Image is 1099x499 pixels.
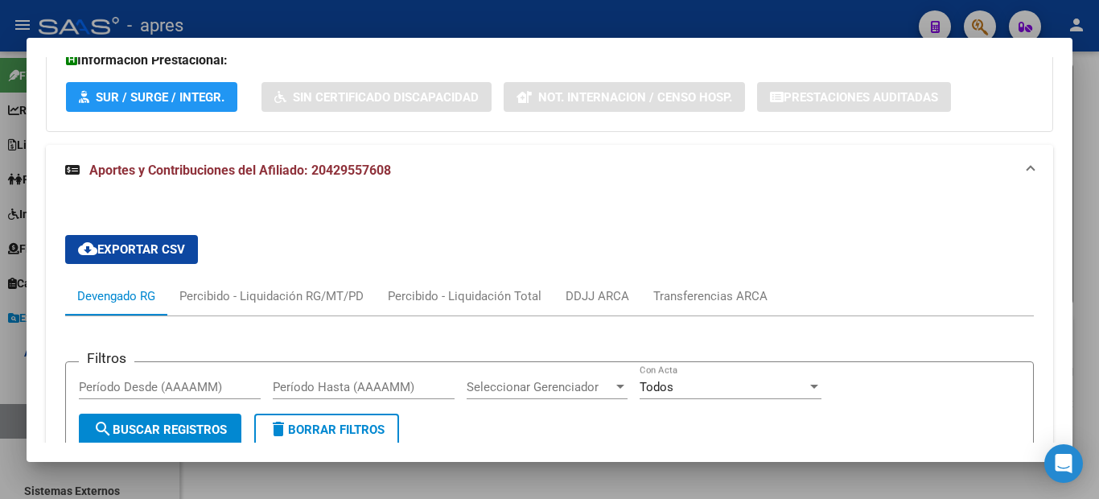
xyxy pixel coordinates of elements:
button: Not. Internacion / Censo Hosp. [504,82,745,112]
span: Prestaciones Auditadas [784,90,938,105]
mat-icon: cloud_download [78,239,97,258]
span: Borrar Filtros [269,423,385,437]
button: SUR / SURGE / INTEGR. [66,82,237,112]
span: Aportes y Contribuciones del Afiliado: 20429557608 [89,163,391,178]
span: Sin Certificado Discapacidad [293,90,479,105]
div: Transferencias ARCA [653,287,768,305]
h3: Filtros [79,349,134,367]
div: Open Intercom Messenger [1044,444,1083,483]
button: Buscar Registros [79,414,241,446]
h3: Información Prestacional: [66,51,1033,70]
mat-icon: delete [269,419,288,439]
mat-icon: search [93,419,113,439]
span: Todos [640,380,673,394]
mat-expansion-panel-header: Aportes y Contribuciones del Afiliado: 20429557608 [46,145,1053,196]
button: Exportar CSV [65,235,198,264]
div: Percibido - Liquidación RG/MT/PD [179,287,364,305]
div: Percibido - Liquidación Total [388,287,541,305]
span: Seleccionar Gerenciador [467,380,613,394]
button: Sin Certificado Discapacidad [261,82,492,112]
span: Buscar Registros [93,423,227,437]
button: Borrar Filtros [254,414,399,446]
button: Prestaciones Auditadas [757,82,951,112]
span: Exportar CSV [78,242,185,257]
span: SUR / SURGE / INTEGR. [96,90,224,105]
div: Devengado RG [77,287,155,305]
div: DDJJ ARCA [566,287,629,305]
span: Not. Internacion / Censo Hosp. [538,90,732,105]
